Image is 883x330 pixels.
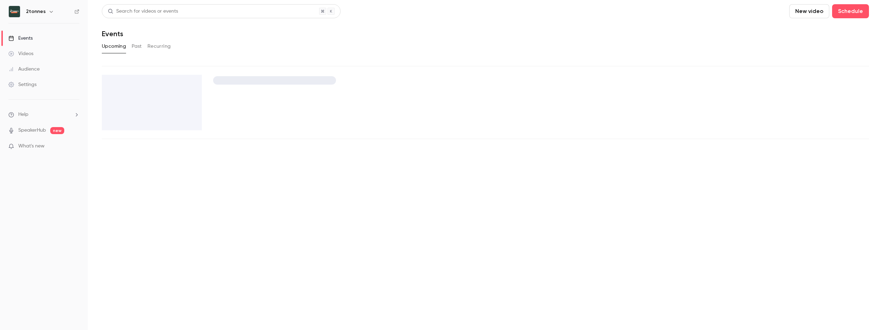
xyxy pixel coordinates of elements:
[102,41,126,52] button: Upcoming
[102,29,123,38] h1: Events
[8,111,79,118] li: help-dropdown-opener
[18,143,45,150] span: What's new
[18,127,46,134] a: SpeakerHub
[50,127,64,134] span: new
[147,41,171,52] button: Recurring
[8,81,37,88] div: Settings
[108,8,178,15] div: Search for videos or events
[132,41,142,52] button: Past
[8,50,33,57] div: Videos
[8,35,33,42] div: Events
[9,6,20,17] img: 2tonnes
[832,4,869,18] button: Schedule
[8,66,40,73] div: Audience
[26,8,46,15] h6: 2tonnes
[18,111,28,118] span: Help
[789,4,829,18] button: New video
